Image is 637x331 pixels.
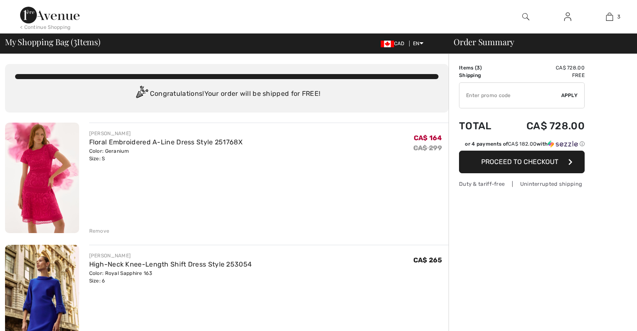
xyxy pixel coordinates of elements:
[606,12,613,22] img: My Bag
[133,86,150,103] img: Congratulation2.svg
[381,41,408,46] span: CAD
[465,140,585,148] div: or 4 payments of with
[459,72,504,79] td: Shipping
[459,180,585,188] div: Duty & tariff-free | Uninterrupted shipping
[413,41,423,46] span: EN
[414,134,442,142] span: CA$ 164
[548,140,578,148] img: Sezzle
[589,12,630,22] a: 3
[504,72,585,79] td: Free
[20,23,71,31] div: < Continue Shopping
[504,64,585,72] td: CA$ 728.00
[504,112,585,140] td: CA$ 728.00
[89,147,243,162] div: Color: Geranium Size: S
[522,12,529,22] img: search the website
[89,130,243,137] div: [PERSON_NAME]
[617,13,620,21] span: 3
[20,7,80,23] img: 1ère Avenue
[89,252,252,259] div: [PERSON_NAME]
[5,38,101,46] span: My Shopping Bag ( Items)
[477,65,480,71] span: 3
[481,158,558,166] span: Proceed to Checkout
[459,64,504,72] td: Items ( )
[459,140,585,151] div: or 4 payments ofCA$ 182.00withSezzle Click to learn more about Sezzle
[89,269,252,285] div: Color: Royal Sapphire 163 Size: 6
[381,41,394,47] img: Canadian Dollar
[89,227,110,235] div: Remove
[15,86,438,103] div: Congratulations! Your order will be shipped for FREE!
[73,36,77,46] span: 3
[89,138,243,146] a: Floral Embroidered A-Line Dress Style 251768X
[459,83,561,108] input: Promo code
[444,38,632,46] div: Order Summary
[459,151,585,173] button: Proceed to Checkout
[564,12,571,22] img: My Info
[5,123,79,233] img: Floral Embroidered A-Line Dress Style 251768X
[459,112,504,140] td: Total
[89,260,252,268] a: High-Neck Knee-Length Shift Dress Style 253054
[508,141,536,147] span: CA$ 182.00
[557,12,578,22] a: Sign In
[413,256,442,264] span: CA$ 265
[561,92,578,99] span: Apply
[413,144,442,152] s: CA$ 299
